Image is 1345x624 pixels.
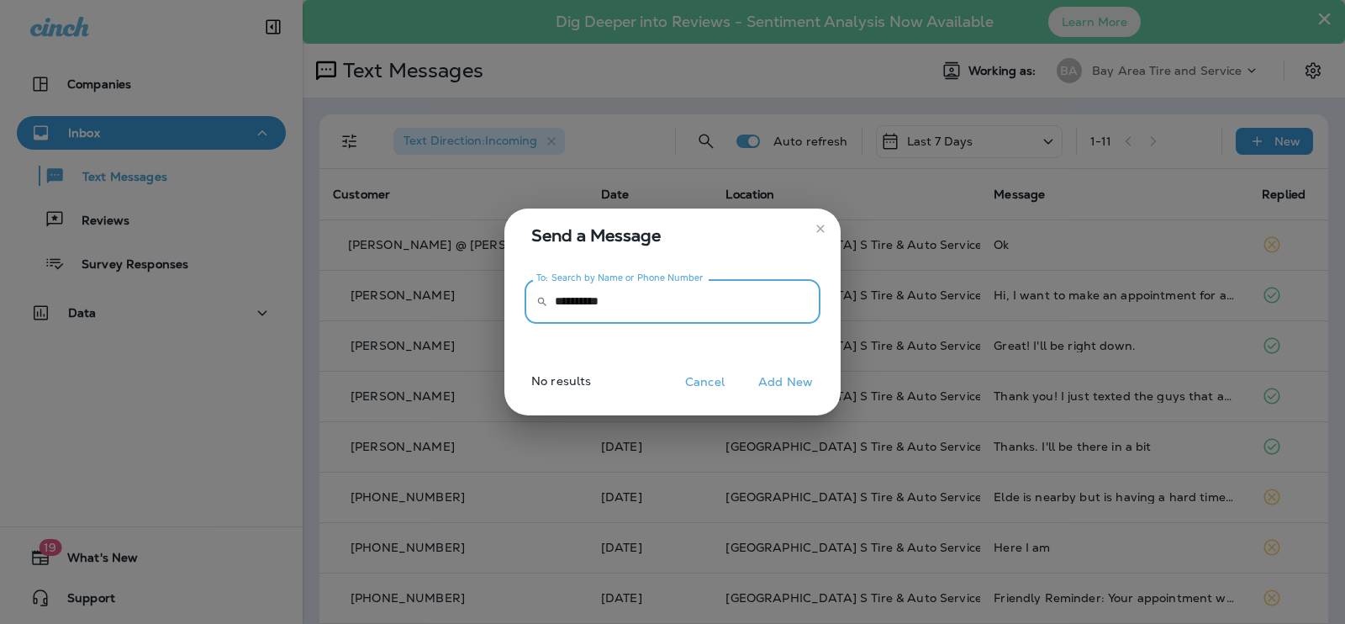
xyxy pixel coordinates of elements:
button: Cancel [673,369,736,395]
span: Send a Message [531,222,820,249]
button: close [807,215,834,242]
p: No results [498,374,591,401]
label: To: Search by Name or Phone Number [536,272,704,284]
button: Add New [750,369,821,395]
